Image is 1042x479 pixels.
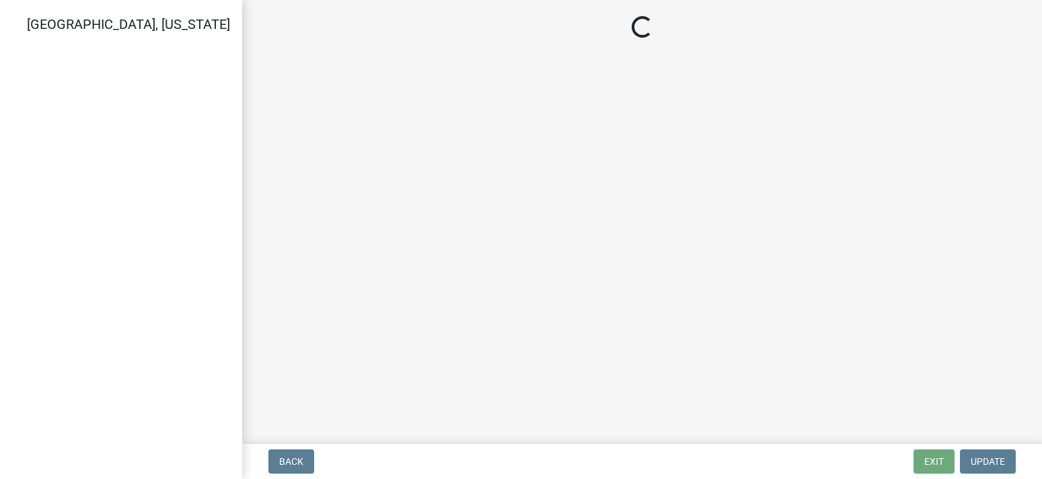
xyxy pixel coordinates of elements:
[27,16,230,32] span: [GEOGRAPHIC_DATA], [US_STATE]
[279,456,303,467] span: Back
[268,449,314,474] button: Back
[960,449,1016,474] button: Update
[914,449,955,474] button: Exit
[971,456,1005,467] span: Update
